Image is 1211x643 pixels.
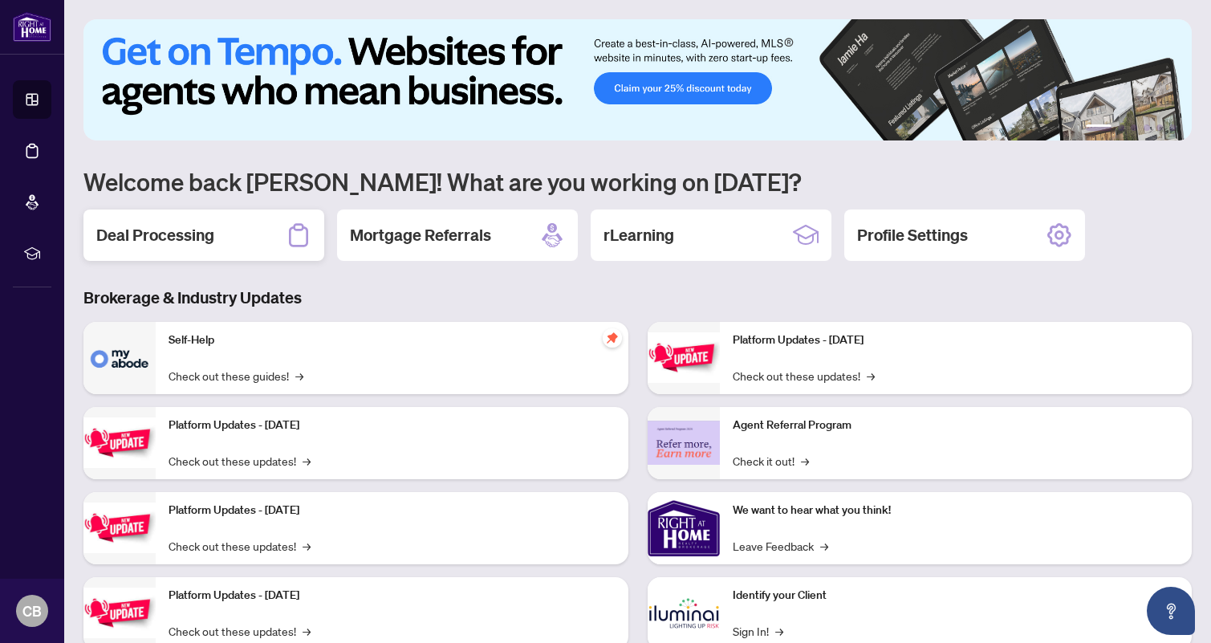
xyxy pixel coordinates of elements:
h2: Deal Processing [96,224,214,246]
img: Platform Updates - July 21, 2025 [83,503,156,553]
h2: Profile Settings [857,224,968,246]
img: Slide 0 [83,19,1192,140]
button: 5 [1156,124,1163,131]
button: 6 [1169,124,1176,131]
a: Check it out!→ [733,452,809,470]
img: We want to hear what you think! [648,492,720,564]
h3: Brokerage & Industry Updates [83,287,1192,309]
a: Check out these updates!→ [169,622,311,640]
span: → [775,622,783,640]
p: Platform Updates - [DATE] [169,417,616,434]
img: Platform Updates - September 16, 2025 [83,417,156,468]
a: Sign In!→ [733,622,783,640]
p: Agent Referral Program [733,417,1180,434]
h2: rLearning [603,224,674,246]
span: → [303,452,311,470]
button: 2 [1118,124,1124,131]
a: Check out these guides!→ [169,367,303,385]
img: Agent Referral Program [648,421,720,465]
span: → [867,367,875,385]
p: We want to hear what you think! [733,502,1180,519]
a: Check out these updates!→ [169,537,311,555]
a: Leave Feedback→ [733,537,828,555]
button: Open asap [1147,587,1195,635]
p: Platform Updates - [DATE] [169,502,616,519]
img: Self-Help [83,322,156,394]
h1: Welcome back [PERSON_NAME]! What are you working on [DATE]? [83,166,1192,197]
span: CB [22,600,42,622]
img: Platform Updates - June 23, 2025 [648,332,720,383]
h2: Mortgage Referrals [350,224,491,246]
button: 1 [1086,124,1111,131]
button: 4 [1144,124,1150,131]
a: Check out these updates!→ [733,367,875,385]
button: 3 [1131,124,1137,131]
span: → [303,537,311,555]
span: → [820,537,828,555]
img: Platform Updates - July 8, 2025 [83,588,156,638]
span: pushpin [603,328,622,348]
p: Platform Updates - [DATE] [169,587,616,604]
a: Check out these updates!→ [169,452,311,470]
p: Identify your Client [733,587,1180,604]
span: → [801,452,809,470]
img: logo [13,12,51,42]
span: → [303,622,311,640]
p: Self-Help [169,332,616,349]
span: → [295,367,303,385]
p: Platform Updates - [DATE] [733,332,1180,349]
